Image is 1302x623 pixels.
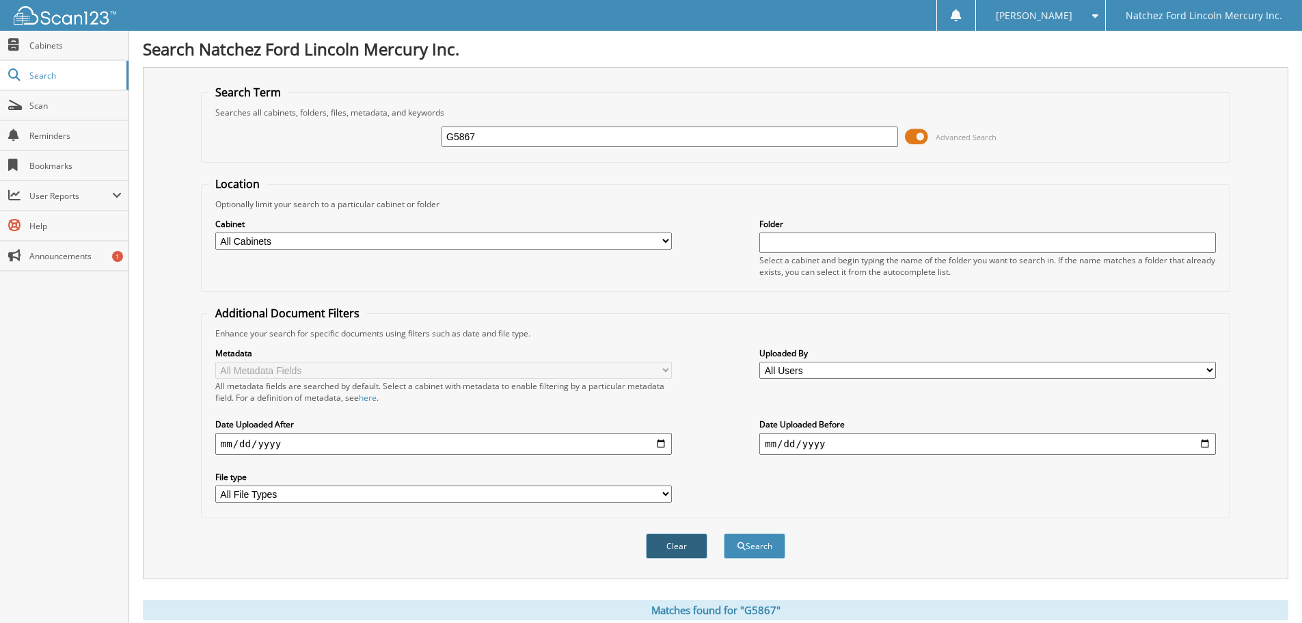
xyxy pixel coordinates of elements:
span: Announcements [29,250,122,262]
span: Help [29,220,122,232]
button: Search [724,533,785,559]
span: User Reports [29,190,112,202]
legend: Location [208,176,267,191]
span: Cabinets [29,40,122,51]
label: Metadata [215,347,672,359]
legend: Additional Document Filters [208,306,366,321]
div: Searches all cabinets, folders, files, metadata, and keywords [208,107,1223,118]
label: Cabinet [215,218,672,230]
input: start [215,433,672,455]
div: Enhance your search for specific documents using filters such as date and file type. [208,328,1223,339]
span: Advanced Search [936,132,996,142]
div: Optionally limit your search to a particular cabinet or folder [208,198,1223,210]
label: File type [215,471,672,483]
a: here [359,392,377,403]
label: Date Uploaded Before [759,419,1216,430]
span: Reminders [29,130,122,142]
span: Search [29,70,120,81]
label: Folder [759,218,1216,230]
h1: Search Natchez Ford Lincoln Mercury Inc. [143,38,1288,60]
legend: Search Term [208,85,288,100]
input: end [759,433,1216,455]
label: Uploaded By [759,347,1216,359]
div: Select a cabinet and begin typing the name of the folder you want to search in. If the name match... [759,254,1216,278]
div: Matches found for "G5867" [143,600,1288,620]
div: All metadata fields are searched by default. Select a cabinet with metadata to enable filtering b... [215,380,672,403]
span: Scan [29,100,122,111]
div: 1 [112,251,123,262]
span: Natchez Ford Lincoln Mercury Inc. [1126,12,1282,20]
iframe: Chat Widget [1234,557,1302,623]
span: [PERSON_NAME] [996,12,1072,20]
img: scan123-logo-white.svg [14,6,116,25]
label: Date Uploaded After [215,419,672,430]
button: Clear [646,533,707,559]
span: Bookmarks [29,160,122,172]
